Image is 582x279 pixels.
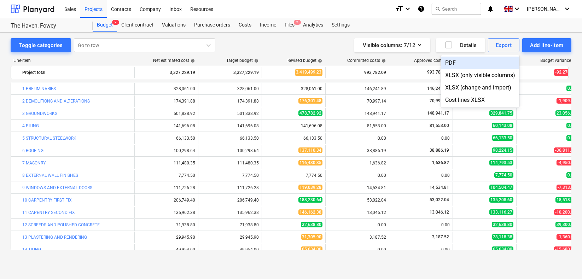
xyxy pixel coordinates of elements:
div: XLSX (change and import) [441,81,519,94]
iframe: Chat Widget [547,245,582,279]
div: XLSX (only visible columns) [441,69,519,81]
div: Project total [22,67,132,78]
div: Cost lines XLSX [441,94,519,106]
div: PDF [441,57,519,69]
div: Line-item [11,58,134,63]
